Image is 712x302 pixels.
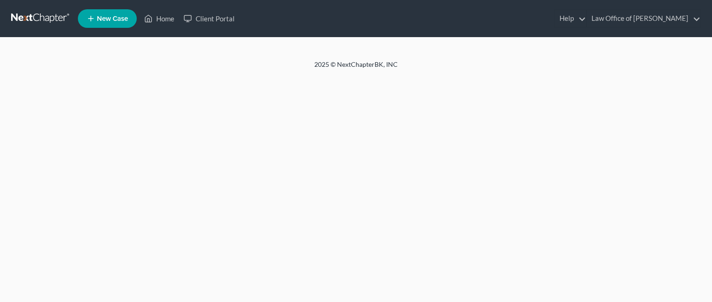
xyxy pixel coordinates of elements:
a: Home [140,10,179,27]
a: Law Office of [PERSON_NAME] [587,10,700,27]
a: Help [555,10,586,27]
a: Client Portal [179,10,239,27]
div: 2025 © NextChapterBK, INC [92,60,620,77]
new-legal-case-button: New Case [78,9,137,28]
